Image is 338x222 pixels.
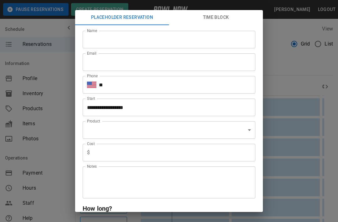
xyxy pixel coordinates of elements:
label: Start [87,96,95,101]
label: Phone [87,73,98,79]
button: Time Block [169,10,263,25]
p: $ [87,149,90,156]
input: Choose date, selected date is Aug 31, 2025 [83,99,251,116]
div: ​ [83,121,255,139]
button: Select country [87,80,96,89]
h6: How long? [83,203,255,214]
button: Placeholder Reservation [75,10,169,25]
